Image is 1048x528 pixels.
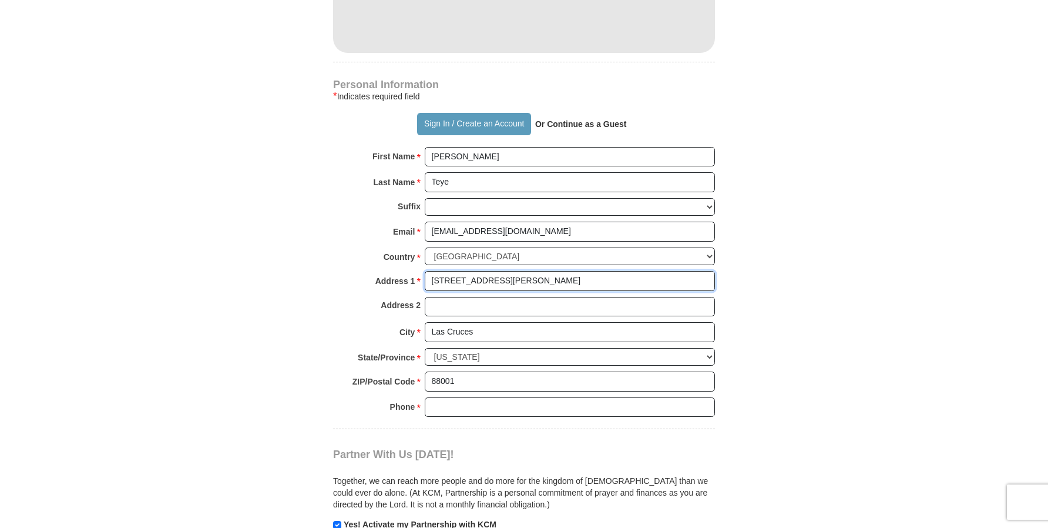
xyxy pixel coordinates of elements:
[399,324,415,340] strong: City
[384,249,415,265] strong: Country
[381,297,421,313] strong: Address 2
[393,223,415,240] strong: Email
[352,373,415,390] strong: ZIP/Postal Code
[333,80,715,89] h4: Personal Information
[417,113,530,135] button: Sign In / Create an Account
[374,174,415,191] strong: Last Name
[333,449,454,460] span: Partner With Us [DATE]!
[372,148,415,165] strong: First Name
[390,399,415,415] strong: Phone
[358,349,415,366] strong: State/Province
[333,475,715,510] p: Together, we can reach more people and do more for the kingdom of [DEMOGRAPHIC_DATA] than we coul...
[375,273,415,289] strong: Address 1
[333,89,715,103] div: Indicates required field
[535,119,627,129] strong: Or Continue as a Guest
[398,198,421,215] strong: Suffix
